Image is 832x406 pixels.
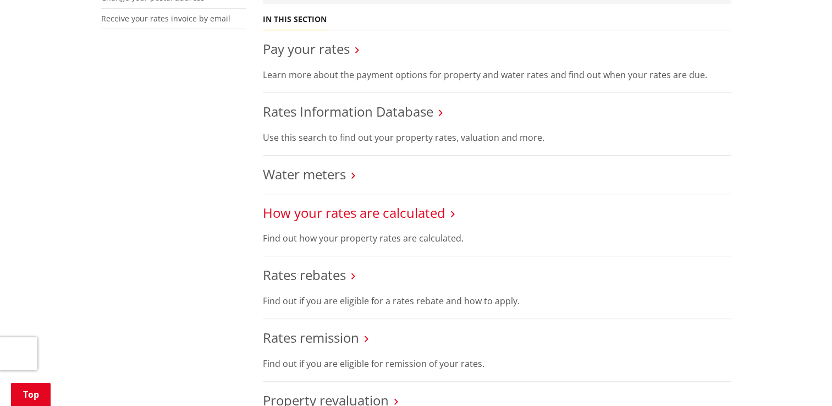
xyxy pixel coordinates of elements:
[263,328,359,347] a: Rates remission
[263,102,433,120] a: Rates Information Database
[263,40,350,58] a: Pay your rates
[263,294,731,308] p: Find out if you are eligible for a rates rebate and how to apply.
[781,360,821,399] iframe: Messenger Launcher
[263,204,445,222] a: How your rates are calculated
[263,232,731,245] p: Find out how your property rates are calculated.
[263,68,731,81] p: Learn more about the payment options for property and water rates and find out when your rates ar...
[263,165,346,183] a: Water meters
[263,15,327,24] h5: In this section
[263,131,731,144] p: Use this search to find out your property rates, valuation and more.
[11,383,51,406] a: Top
[101,13,230,24] a: Receive your rates invoice by email
[263,266,346,284] a: Rates rebates
[263,357,731,370] p: Find out if you are eligible for remission of your rates.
